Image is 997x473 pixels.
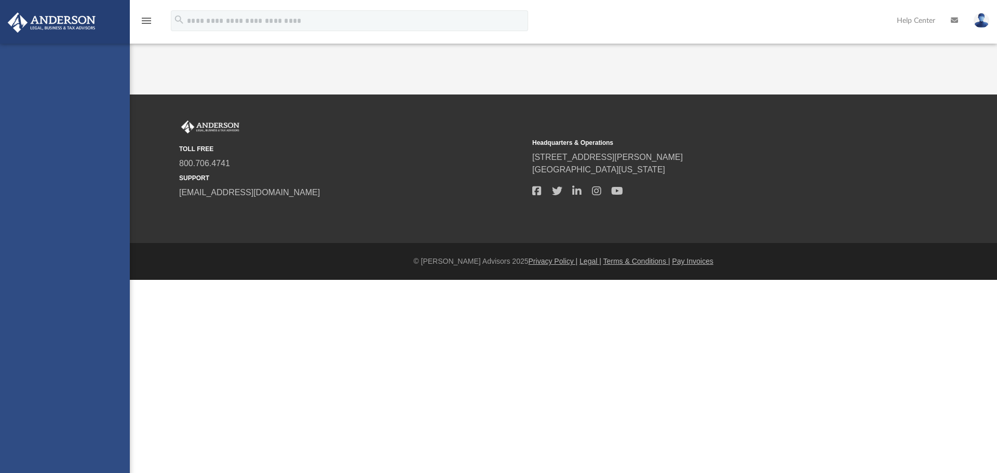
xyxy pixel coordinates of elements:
small: Headquarters & Operations [532,138,878,147]
a: 800.706.4741 [179,159,230,168]
a: menu [140,20,153,27]
small: SUPPORT [179,173,525,183]
img: Anderson Advisors Platinum Portal [5,12,99,33]
a: Terms & Conditions | [603,257,670,265]
div: © [PERSON_NAME] Advisors 2025 [130,256,997,267]
i: search [173,14,185,25]
a: [GEOGRAPHIC_DATA][US_STATE] [532,165,665,174]
img: User Pic [974,13,989,28]
a: Legal | [580,257,601,265]
i: menu [140,15,153,27]
a: [EMAIL_ADDRESS][DOMAIN_NAME] [179,188,320,197]
a: Pay Invoices [672,257,713,265]
a: [STREET_ADDRESS][PERSON_NAME] [532,153,683,161]
img: Anderson Advisors Platinum Portal [179,120,241,134]
small: TOLL FREE [179,144,525,154]
a: Privacy Policy | [529,257,578,265]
